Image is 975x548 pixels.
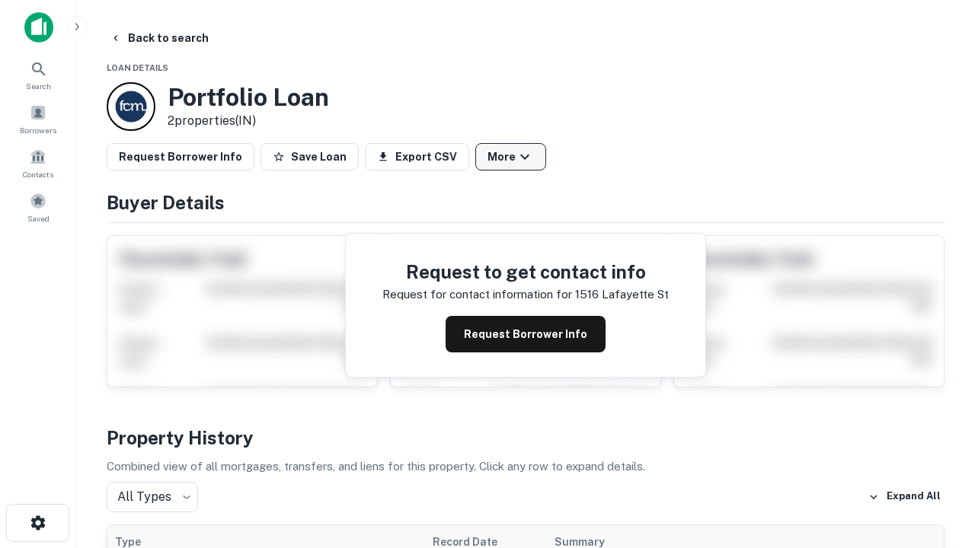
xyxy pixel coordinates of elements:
p: 1516 lafayette st [575,285,669,304]
span: Borrowers [20,124,56,136]
span: Search [26,80,51,92]
h3: Portfolio Loan [168,83,329,112]
p: Request for contact information for [382,285,572,304]
h4: Buyer Details [107,189,945,216]
button: Request Borrower Info [446,316,606,352]
h4: Request to get contact info [382,258,669,285]
p: Combined view of all mortgages, transfers, and liens for this property. Click any row to expand d... [107,457,945,476]
span: Saved [27,212,50,225]
button: Export CSV [365,143,469,170]
a: Saved [5,186,72,228]
p: 2 properties (IN) [168,112,329,130]
h4: Property History [107,424,945,451]
a: Contacts [5,142,72,183]
button: Back to search [104,24,215,52]
a: Search [5,54,72,95]
button: Save Loan [261,143,359,170]
iframe: Chat Widget [899,378,975,451]
a: Borrowers [5,98,72,139]
span: Contacts [23,168,53,180]
button: Request Borrower Info [107,143,254,170]
button: More [475,143,546,170]
div: All Types [107,482,198,512]
span: Loan Details [107,63,168,72]
button: Expand All [865,486,945,508]
img: capitalize-icon.png [24,12,53,43]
